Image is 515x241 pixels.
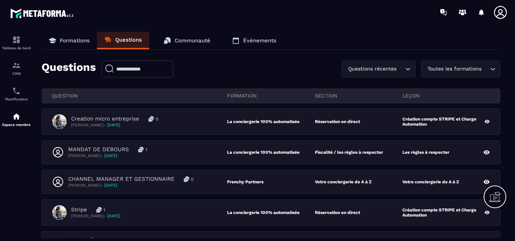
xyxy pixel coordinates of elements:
span: - [DATE] [104,214,120,218]
div: Search for option [421,61,500,77]
p: [PERSON_NAME] [71,213,120,219]
p: 0 [191,176,194,182]
p: [PERSON_NAME] [68,153,147,158]
p: FORMATION [227,92,315,99]
p: Espace membre [2,123,31,127]
a: Questions [97,32,149,49]
p: Tableau de bord [2,46,31,50]
p: Réservation en direct [315,210,360,215]
p: La conciergerie 100% automatisée [227,150,315,155]
p: section [315,92,403,99]
p: leçon [402,92,490,99]
p: Fiscalité / les règles à respecter [315,150,383,155]
img: formation [12,61,21,70]
a: automationsautomationsEspace membre [2,107,31,132]
span: Toutes les formations [426,65,483,73]
p: 1 [145,147,147,153]
p: 1 [104,207,105,213]
p: CHANNEL MANAGER ET GESTIONNAIRE [68,176,175,183]
img: messages [148,116,154,122]
p: [PERSON_NAME] [68,183,194,188]
a: Communauté [156,32,218,49]
p: Formations [60,37,90,44]
img: messages [184,176,189,182]
p: Creation micro entreprise [71,115,139,122]
img: formation [12,35,21,44]
div: Search for option [342,61,415,77]
p: Votre conciergerie de A à Z [402,179,459,184]
img: logo [10,7,76,20]
p: QUESTION [52,92,227,99]
img: messages [96,207,102,213]
img: messages [138,147,144,152]
p: Votre conciergerie de A à Z [315,179,372,184]
span: - [DATE] [101,183,117,188]
p: La conciergerie 100% automatisée [227,119,315,124]
span: - [DATE] [101,153,117,158]
input: Search for option [398,65,403,73]
p: [PERSON_NAME] [71,122,158,128]
img: scheduler [12,87,21,95]
p: Stripe [71,206,87,213]
a: Formations [42,32,97,49]
p: Questions [42,61,96,77]
p: Communauté [175,37,210,44]
p: Création compte STRIPE et Charge Automation [402,116,484,127]
input: Search for option [483,65,488,73]
p: 0 [156,116,158,122]
p: MANDAT DE DEBOURS [68,146,129,153]
p: Questions [115,37,142,43]
p: Création compte STRIPE et Charge Automation [402,207,484,218]
p: Événements [243,37,276,44]
p: CRM [2,72,31,76]
a: schedulerschedulerPlanificateur [2,81,31,107]
a: formationformationCRM [2,56,31,81]
span: Questions récentes [346,65,398,73]
a: formationformationTableau de bord [2,30,31,56]
p: Planificateur [2,97,31,101]
p: La conciergerie 100% automatisée [227,210,315,215]
a: Événements [225,32,284,49]
span: - [DATE] [104,123,120,127]
p: Les règles à respecter [402,150,449,155]
p: Réservation en direct [315,119,360,124]
img: automations [12,112,21,121]
p: Frenchy Partners [227,179,315,184]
